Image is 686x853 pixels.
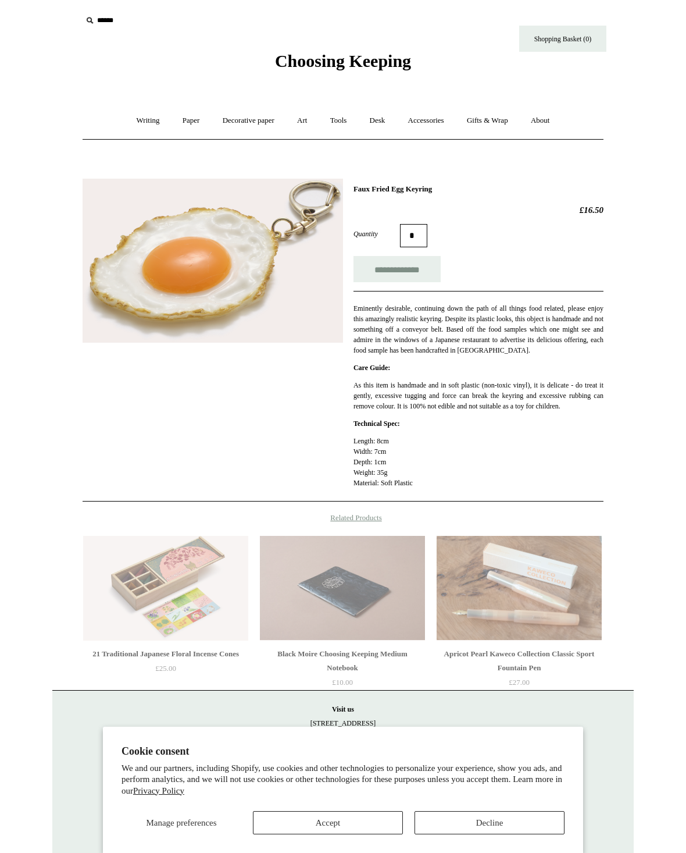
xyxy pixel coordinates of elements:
[275,51,411,70] span: Choosing Keeping
[332,705,354,713] strong: Visit us
[83,179,343,343] img: Faux Fried Egg Keyring
[437,647,602,695] a: Apricot Pearl Kaweco Collection Classic Sport Fountain Pen £27.00
[263,647,422,675] div: Black Moire Choosing Keeping Medium Notebook
[353,436,603,488] p: Length: 8cm Width: 7cm Depth: 1cm Weight: 35g Material: Soft Plastic
[359,105,396,136] a: Desk
[172,105,210,136] a: Paper
[353,303,603,356] p: Eminently desirable, continuing down the path of all things food related, please enjoy this amazi...
[253,811,403,834] button: Accept
[353,420,400,428] strong: Technical Spec:
[353,229,400,239] label: Quantity
[212,105,285,136] a: Decorative paper
[83,647,248,695] a: 21 Traditional Japanese Floral Incense Cones £25.00
[86,647,245,661] div: 21 Traditional Japanese Floral Incense Cones
[456,105,519,136] a: Gifts & Wrap
[398,105,455,136] a: Accessories
[437,536,602,641] img: Apricot Pearl Kaweco Collection Classic Sport Fountain Pen
[287,105,317,136] a: Art
[353,364,390,372] strong: Care Guide:
[275,61,411,69] a: Choosing Keeping
[440,647,599,675] div: Apricot Pearl Kaweco Collection Classic Sport Fountain Pen
[353,380,603,411] p: As this item is handmade and in soft plastic (non-toxic vinyl), it is delicate - do treat it gent...
[260,536,425,641] img: Black Moire Choosing Keeping Medium Notebook
[353,205,603,215] h2: £16.50
[520,105,560,136] a: About
[332,678,353,687] span: £10.00
[52,513,634,523] h4: Related Products
[155,664,176,673] span: £25.00
[353,184,603,194] h1: Faux Fried Egg Keyring
[133,786,184,795] a: Privacy Policy
[415,811,564,834] button: Decline
[509,678,530,687] span: £27.00
[519,26,606,52] a: Shopping Basket (0)
[122,763,564,797] p: We and our partners, including Shopify, use cookies and other technologies to personalize your ex...
[260,647,425,695] a: Black Moire Choosing Keeping Medium Notebook £10.00
[83,536,248,641] a: 21 Traditional Japanese Floral Incense Cones 21 Traditional Japanese Floral Incense Cones
[83,536,248,641] img: 21 Traditional Japanese Floral Incense Cones
[122,745,564,758] h2: Cookie consent
[437,536,602,641] a: Apricot Pearl Kaweco Collection Classic Sport Fountain Pen Apricot Pearl Kaweco Collection Classi...
[126,105,170,136] a: Writing
[260,536,425,641] a: Black Moire Choosing Keeping Medium Notebook Black Moire Choosing Keeping Medium Notebook
[122,811,241,834] button: Manage preferences
[320,105,358,136] a: Tools
[64,702,622,800] p: [STREET_ADDRESS] London WC2H 9NS [DATE] - [DATE] 10:30am to 5:30pm [DATE] 10.30am to 6pm [DATE] 1...
[146,818,216,827] span: Manage preferences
